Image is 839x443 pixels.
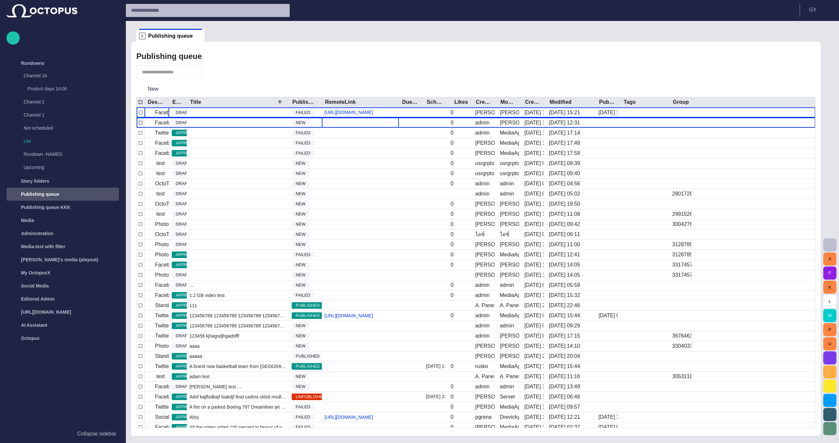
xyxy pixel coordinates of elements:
div: usrgrptst2 [475,170,495,177]
div: 3/4/2014 11:06 [524,363,544,370]
div: SPublishing queue [136,29,205,42]
div: 6/7/2016 13:49 [549,383,580,390]
div: Polak [475,139,495,147]
div: 3/14/2018 09:29 [549,322,580,329]
span: APPROVED [172,140,203,146]
div: 0 [451,221,454,228]
span: DRAFT [172,170,194,177]
a: [URL][DOMAIN_NAME] [322,312,376,319]
p: My OctopusX [21,269,50,276]
div: Kucera [500,109,519,116]
div: 9/3 15:44 [549,363,580,370]
p: Facebook [155,109,178,117]
div: ไอซ์ [500,231,509,238]
p: test [156,210,165,218]
div: 3/6/2023 15:29 [598,414,618,421]
p: Publishing queue KKK [21,204,70,211]
div: Media-test with filter [7,240,119,253]
p: List [24,138,119,144]
div: 0 [451,383,454,390]
span: DRAFT [172,201,194,207]
div: Created by [476,99,492,105]
div: Scheduled [427,99,443,105]
div: admin [475,292,490,299]
div: MediaAgent [500,139,519,147]
div: 3/24/2016 09:57 [549,403,580,411]
div: 8/19/2015 16:14 [524,403,544,411]
div: 3/4/2014 11:10 [426,361,445,371]
div: 3/11/2021 22:46 [524,302,544,309]
div: Drevicky [500,414,519,421]
div: 2/16/2024 15:21 [549,109,580,116]
div: usrgrptst2 [475,160,495,167]
span: DRAFT [172,191,194,197]
span: NEW [292,231,309,238]
div: Varga [475,342,495,350]
div: Published [599,99,615,105]
div: 11/26/2024 14:10 [549,342,580,350]
div: 1/28/2021 09:39 [549,160,580,167]
div: 3/14/2018 09:29 [524,322,544,329]
div: 11/3/2016 17:14 [549,129,580,137]
div: MediaAgent [500,150,519,157]
div: Group [673,99,689,105]
div: 0 [451,119,454,126]
div: 0 [451,261,454,268]
div: 9/4/2023 12:31 [549,119,580,126]
span: APPROVED [172,251,203,258]
div: 3053118102 [672,373,692,380]
p: Publishing queue [21,191,59,197]
div: 11/3/2016 17:13 [524,129,544,137]
div: 0 [451,211,454,218]
div: pgrena [475,414,492,421]
div: admin [500,322,514,329]
div: Server [500,393,515,400]
button: L [823,295,836,308]
span: NEW [292,120,309,126]
div: Octopus [7,332,119,345]
div: 3/25/2016 06:48 [549,393,580,400]
span: FAILED [292,251,314,258]
div: 3/30/2016 08:53 [524,332,544,340]
p: OctoTest3 [155,180,179,188]
div: 8/28 12:21 [549,414,580,421]
div: MediaAgent [500,292,519,299]
p: Rundown -NAMED [24,151,106,157]
div: 0 [451,282,454,289]
span: NEW [292,160,309,167]
p: Media [21,217,34,224]
p: Editorial Admin [21,296,55,302]
div: Kucera [475,221,495,228]
div: A. Panes admin ❤ [475,302,495,309]
h2: Publishing queue [136,52,202,61]
div: ไอซ์ [475,231,485,238]
div: Destination [148,99,164,105]
span: APPROVED [172,150,203,157]
a: [URL][DOMAIN_NAME] [322,109,376,116]
div: 6/1/2022 11:08 [549,211,580,218]
div: Publishing status [292,99,317,105]
span: DRAFT [172,241,194,248]
div: Petrak [500,261,519,268]
div: 4/28 14:05 [549,271,580,279]
span: DRAFT [172,231,194,238]
div: A. Panes admin ❤ [500,373,519,380]
span: NEW [292,272,309,278]
p: OctoTest3 [155,231,179,238]
div: 2/16/2022 19:50 [549,200,580,208]
span: NEW [292,282,309,288]
span: NEW [292,201,309,207]
div: 3317457502 [672,261,692,268]
div: 6/3/2016 11:17 [598,109,618,116]
p: Facebook [155,291,178,299]
img: Octopus News Room [7,4,77,17]
span: FAILED [292,292,314,299]
div: admin [475,322,490,329]
div: 4/6/2023 12:41 [549,251,580,258]
div: 3/6/2023 15:14 [524,414,544,421]
div: admin [500,190,514,197]
div: 6/29/2022 09:42 [524,221,544,228]
button: A [823,252,836,266]
p: [URL][DOMAIN_NAME] [21,309,71,315]
p: [PERSON_NAME]'s media (playout) [21,256,98,263]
